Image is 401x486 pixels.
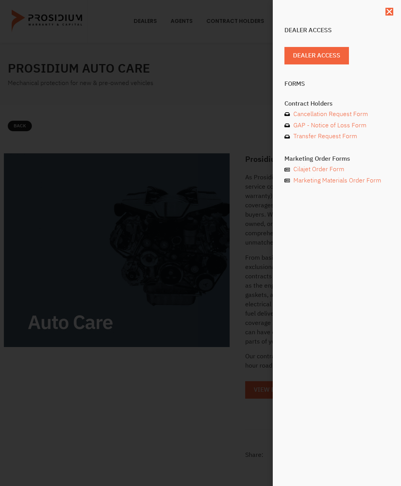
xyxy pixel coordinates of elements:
[284,175,389,186] a: Marketing Materials Order Form
[291,109,368,120] span: Cancellation Request Form
[291,164,344,175] span: Cilajet Order Form
[284,47,349,64] a: Dealer Access
[284,27,389,33] h4: Dealer Access
[284,156,389,162] h4: Marketing Order Forms
[284,120,389,131] a: GAP - Notice of Loss Form
[291,131,357,142] span: Transfer Request Form
[284,131,389,142] a: Transfer Request Form
[291,175,381,186] span: Marketing Materials Order Form
[385,8,393,16] a: Close
[291,120,366,131] span: GAP - Notice of Loss Form
[284,109,389,120] a: Cancellation Request Form
[293,50,340,61] span: Dealer Access
[284,101,389,107] h4: Contract Holders
[284,81,389,87] h4: Forms
[284,164,389,175] a: Cilajet Order Form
